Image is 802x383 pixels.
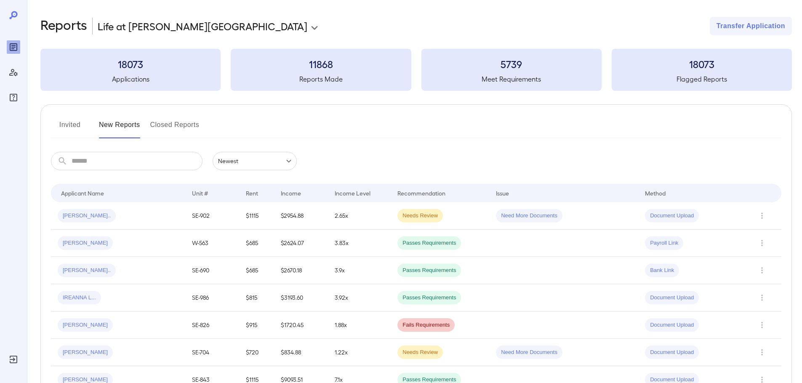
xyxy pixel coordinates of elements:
[397,321,455,329] span: Fails Requirements
[328,257,391,284] td: 3.9x
[98,19,307,33] p: Life at [PERSON_NAME][GEOGRAPHIC_DATA]
[397,349,443,357] span: Needs Review
[335,188,370,198] div: Income Level
[496,212,562,220] span: Need More Documents
[397,188,445,198] div: Recommendation
[185,202,239,230] td: SE-902
[231,57,411,71] h3: 11868
[58,239,113,247] span: [PERSON_NAME]
[239,230,274,257] td: $685
[274,312,328,339] td: $1720.45
[239,284,274,312] td: $815
[755,264,769,277] button: Row Actions
[40,17,87,35] h2: Reports
[7,91,20,104] div: FAQ
[397,267,461,275] span: Passes Requirements
[612,57,792,71] h3: 18073
[645,294,699,302] span: Document Upload
[246,188,259,198] div: Rent
[755,318,769,332] button: Row Actions
[328,312,391,339] td: 1.88x
[328,284,391,312] td: 3.92x
[51,118,89,138] button: Invited
[328,339,391,366] td: 1.22x
[40,74,221,84] h5: Applications
[421,57,602,71] h3: 5739
[40,49,792,91] summary: 18073Applications11868Reports Made5739Meet Requirements18073Flagged Reports
[239,339,274,366] td: $720
[645,321,699,329] span: Document Upload
[58,349,113,357] span: [PERSON_NAME]
[7,40,20,54] div: Reports
[61,188,104,198] div: Applicant Name
[281,188,301,198] div: Income
[397,212,443,220] span: Needs Review
[274,202,328,230] td: $2954.88
[645,212,699,220] span: Document Upload
[192,188,208,198] div: Unit #
[645,349,699,357] span: Document Upload
[58,267,116,275] span: [PERSON_NAME]..
[755,346,769,359] button: Row Actions
[710,17,792,35] button: Transfer Application
[274,230,328,257] td: $2624.07
[239,257,274,284] td: $685
[213,152,297,170] div: Newest
[328,202,391,230] td: 2.65x
[231,74,411,84] h5: Reports Made
[755,236,769,250] button: Row Actions
[328,230,391,257] td: 3.83x
[274,284,328,312] td: $3193.60
[645,267,679,275] span: Bank Link
[58,294,101,302] span: IREANNA L...
[58,212,116,220] span: [PERSON_NAME]..
[274,257,328,284] td: $2670.18
[99,118,140,138] button: New Reports
[496,188,509,198] div: Issue
[496,349,562,357] span: Need More Documents
[645,188,666,198] div: Method
[645,239,683,247] span: Payroll Link
[397,294,461,302] span: Passes Requirements
[58,321,113,329] span: [PERSON_NAME]
[185,257,239,284] td: SE-690
[755,209,769,222] button: Row Actions
[421,74,602,84] h5: Meet Requirements
[40,57,221,71] h3: 18073
[239,312,274,339] td: $915
[239,202,274,230] td: $1115
[185,284,239,312] td: SE-986
[185,312,239,339] td: SE-826
[274,339,328,366] td: $834.88
[150,118,200,138] button: Closed Reports
[7,353,20,366] div: Log Out
[185,339,239,366] td: SE-704
[185,230,239,257] td: W-563
[755,291,769,304] button: Row Actions
[612,74,792,84] h5: Flagged Reports
[7,66,20,79] div: Manage Users
[397,239,461,247] span: Passes Requirements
